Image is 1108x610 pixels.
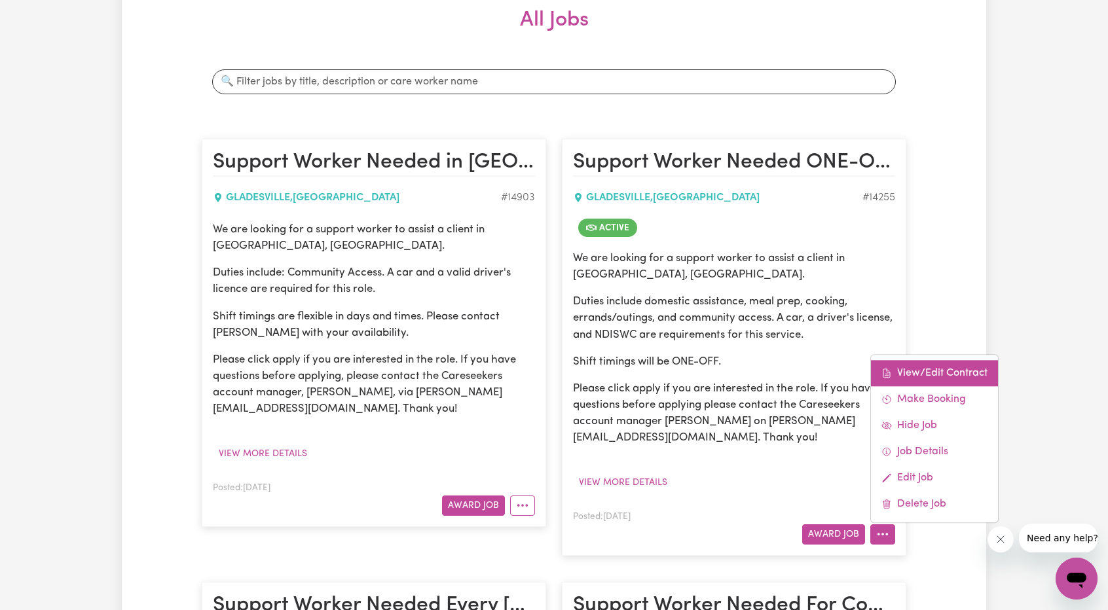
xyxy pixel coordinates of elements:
[871,491,998,517] a: Delete Job
[871,465,998,491] a: Edit Job
[213,308,535,341] p: Shift timings are flexible in days and times. Please contact [PERSON_NAME] with your availability.
[871,386,998,412] a: Make Booking
[870,524,895,545] button: More options
[202,8,906,54] h2: All Jobs
[510,495,535,516] button: More options
[573,473,673,493] button: View more details
[871,412,998,439] a: Hide Job
[573,353,895,370] p: Shift timings will be ONE-OFF.
[1019,524,1098,552] iframe: Message from company
[573,190,862,206] div: GLADESVILLE , [GEOGRAPHIC_DATA]
[802,524,865,545] button: Award Job
[8,9,79,20] span: Need any help?
[442,495,505,516] button: Award Job
[862,190,895,206] div: Job ID #14255
[578,219,637,237] span: Job is active
[871,439,998,465] a: Job Details
[573,380,895,446] p: Please click apply if you are interested in the role. If you have questions before applying pleas...
[212,69,896,94] input: 🔍 Filter jobs by title, description or care worker name
[501,190,535,206] div: Job ID #14903
[213,444,313,464] button: View more details
[573,293,895,343] p: Duties include domestic assistance, meal prep, cooking, errands/outings, and community access. A ...
[213,351,535,418] p: Please click apply if you are interested in the role. If you have questions before applying, plea...
[213,264,535,297] p: Duties include: Community Access. A car and a valid driver's licence are required for this role.
[988,526,1014,552] iframe: Close message
[870,354,999,523] div: More options
[213,190,501,206] div: GLADESVILLE , [GEOGRAPHIC_DATA]
[573,512,631,521] span: Posted: [DATE]
[213,150,535,176] h2: Support Worker Needed in Gladesville, NSW
[213,221,535,254] p: We are looking for a support worker to assist a client in [GEOGRAPHIC_DATA], [GEOGRAPHIC_DATA].
[871,360,998,386] a: View/Edit Contract
[213,484,270,492] span: Posted: [DATE]
[573,250,895,283] p: We are looking for a support worker to assist a client in [GEOGRAPHIC_DATA], [GEOGRAPHIC_DATA].
[573,150,895,176] h2: Support Worker Needed ONE-OFF In Gladesville, NSW
[1056,558,1098,600] iframe: Button to launch messaging window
